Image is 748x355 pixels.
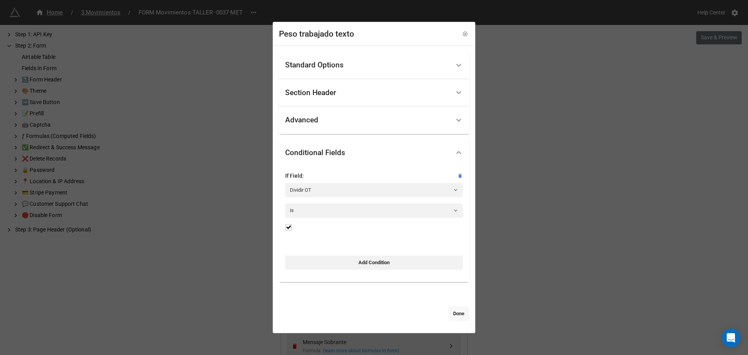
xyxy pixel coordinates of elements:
[285,171,463,180] div: If Field:
[279,165,469,282] div: Conditional Fields
[285,89,336,97] div: Section Header
[279,140,469,165] div: Conditional Fields
[285,117,318,124] div: Advanced
[448,307,469,321] a: Done
[285,61,344,69] div: Standard Options
[722,329,740,347] div: Open Intercom Messenger
[285,256,463,270] a: Add Condition
[279,51,469,79] div: Standard Options
[285,183,463,197] a: Dividir OT
[279,79,469,107] div: Section Header
[279,28,354,41] div: Peso trabajado texto
[285,203,463,217] a: is
[285,149,345,157] div: Conditional Fields
[279,106,469,134] div: Advanced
